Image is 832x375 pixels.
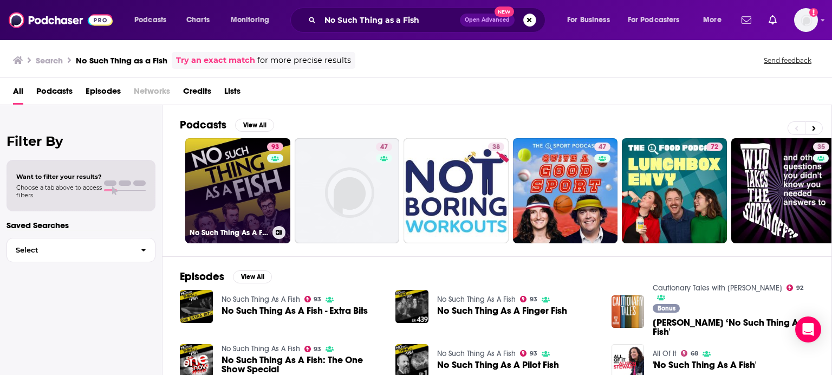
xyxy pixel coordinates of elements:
span: [PERSON_NAME] ‘No Such Thing As A Fish' [653,318,814,337]
a: No Such Thing As A Finger Fish [437,306,567,315]
span: Bonus [658,305,675,312]
span: New [495,7,514,17]
button: open menu [695,11,735,29]
a: No Such Thing As A Fish [222,295,300,304]
span: More [703,12,721,28]
a: No Such Thing As A Pilot Fish [437,360,559,370]
a: 93 [267,143,283,151]
a: Podcasts [36,82,73,105]
a: 93 [304,346,322,352]
h3: Search [36,55,63,66]
span: Logged in as ocharlson [794,8,818,32]
a: All Of It [653,349,677,358]
span: Choose a tab above to access filters. [16,184,102,199]
p: Saved Searches [6,220,155,230]
span: 47 [380,142,388,153]
a: No Such Thing As A Finger Fish [395,290,428,323]
a: 'No Such Thing As A Fish' [653,360,756,370]
span: Networks [134,82,170,105]
a: No Such Thing As A Fish: The One Show Special [222,355,383,374]
span: Want to filter your results? [16,173,102,180]
a: Charts [179,11,216,29]
span: 68 [691,351,698,356]
span: 93 [530,351,537,356]
a: No Such Thing As A Fish [222,344,300,353]
a: 35 [813,143,829,151]
a: 47 [295,138,400,243]
button: open menu [127,11,180,29]
span: 47 [599,142,606,153]
a: 93 [304,296,322,302]
a: 38 [404,138,509,243]
span: Charts [186,12,210,28]
span: 93 [271,142,279,153]
a: 92 [786,285,803,291]
span: Open Advanced [465,17,510,23]
a: 72 [622,138,727,243]
button: open menu [223,11,283,29]
a: Tim Joins ‘No Such Thing As A Fish' [653,318,814,337]
a: 72 [706,143,723,151]
button: Show profile menu [794,8,818,32]
button: Open AdvancedNew [460,14,515,27]
input: Search podcasts, credits, & more... [320,11,460,29]
a: 47 [594,143,610,151]
h3: No Such Thing As A Fish [190,228,268,237]
a: 93No Such Thing As A Fish [185,138,290,243]
div: Search podcasts, credits, & more... [301,8,556,33]
span: 72 [711,142,718,153]
a: 93 [520,350,537,357]
span: All [13,82,23,105]
button: open menu [621,11,695,29]
span: Monitoring [231,12,269,28]
a: 68 [681,350,698,357]
a: Lists [224,82,240,105]
a: 38 [488,143,504,151]
span: Select [7,247,132,254]
h3: No Such Thing as a Fish [76,55,167,66]
img: No Such Thing As A Fish - Extra Bits [180,290,213,323]
span: For Business [567,12,610,28]
button: Select [6,238,155,262]
img: Podchaser - Follow, Share and Rate Podcasts [9,10,113,30]
a: Cautionary Tales with Tim Harford [653,283,782,293]
button: open menu [560,11,623,29]
div: Open Intercom Messenger [795,316,821,342]
img: User Profile [794,8,818,32]
a: No Such Thing As A Fish - Extra Bits [222,306,368,315]
a: Show notifications dropdown [737,11,756,29]
a: Show notifications dropdown [764,11,781,29]
a: PodcastsView All [180,118,274,132]
svg: Add a profile image [809,8,818,17]
button: Send feedback [760,56,815,65]
span: for more precise results [257,54,351,67]
a: Try an exact match [176,54,255,67]
span: Podcasts [134,12,166,28]
span: 93 [314,347,321,352]
span: 93 [530,297,537,302]
a: Episodes [86,82,121,105]
h2: Filter By [6,133,155,149]
span: 92 [796,286,803,290]
a: No Such Thing As A Fish [437,295,516,304]
button: View All [235,119,274,132]
img: Tim Joins ‘No Such Thing As A Fish' [612,295,645,328]
span: 35 [817,142,825,153]
h2: Podcasts [180,118,226,132]
a: 47 [376,143,392,151]
h2: Episodes [180,270,224,283]
span: For Podcasters [628,12,680,28]
span: 93 [314,297,321,302]
a: Credits [183,82,211,105]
